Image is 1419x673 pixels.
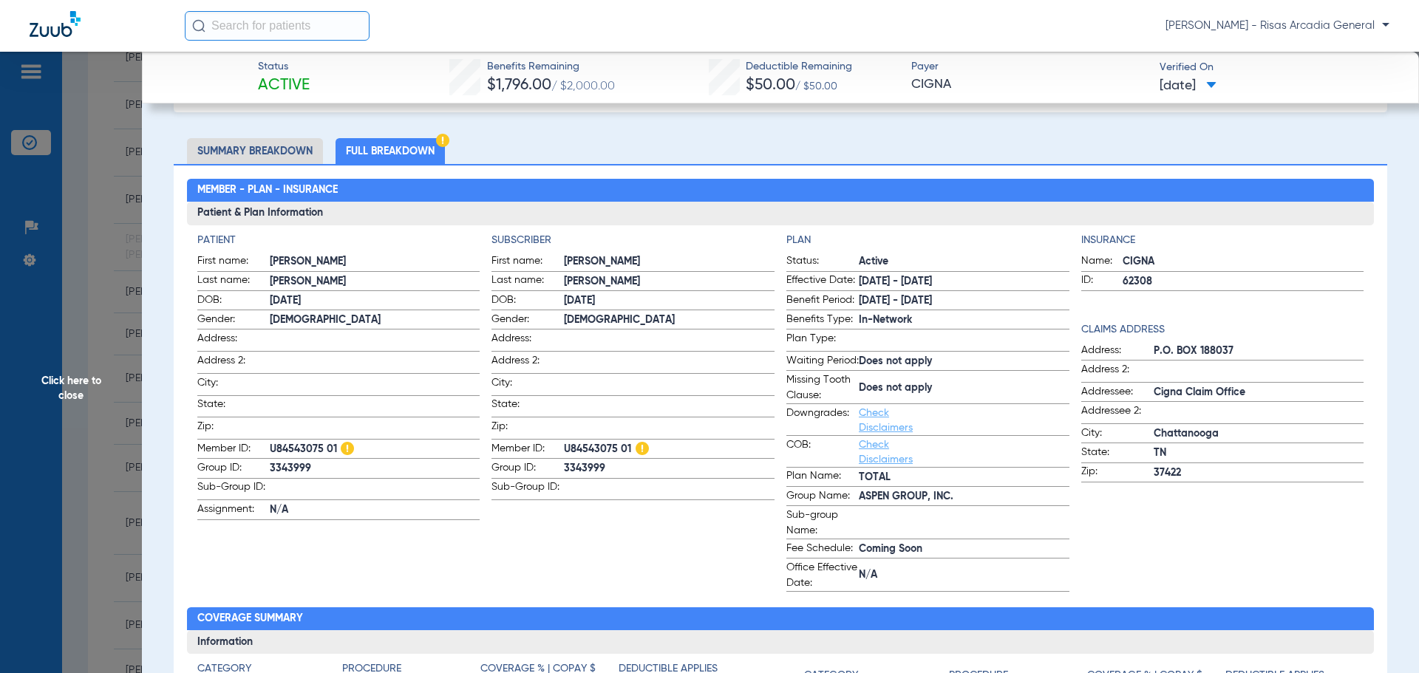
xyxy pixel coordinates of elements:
span: / $50.00 [795,81,837,92]
img: Hazard [341,442,354,455]
h3: Patient & Plan Information [187,202,1375,225]
span: Sub-Group ID: [197,479,270,499]
span: 37422 [1154,465,1364,481]
img: Hazard [436,134,449,147]
span: Group Name: [786,488,859,506]
span: Zip: [1081,464,1154,482]
h4: Subscriber [491,233,775,248]
h2: Member - Plan - Insurance [187,179,1375,202]
span: Missing Tooth Clause: [786,372,859,403]
span: State: [491,397,564,417]
span: $50.00 [746,78,795,93]
span: P.O. BOX 188037 [1154,344,1364,359]
span: Zip: [491,419,564,439]
span: Fee Schedule: [786,541,859,558]
span: Status [258,59,310,75]
span: Active [258,75,310,96]
span: [DEMOGRAPHIC_DATA] [270,312,480,328]
span: Coming Soon [859,542,1069,557]
span: U84543075 01 [270,442,480,457]
span: First name: [197,253,270,271]
span: Effective Date: [786,273,859,290]
span: Payer [911,59,1147,75]
span: Active [859,254,1069,270]
span: Address 2: [197,353,270,373]
span: CIGNA [911,75,1147,94]
span: Gender: [491,312,564,329]
span: Address: [1081,343,1154,361]
span: / $2,000.00 [551,81,615,92]
span: Chattanooga [1154,426,1364,442]
span: In-Network [859,312,1069,328]
a: Check Disclaimers [859,408,913,433]
span: Name: [1081,253,1123,271]
span: Group ID: [491,460,564,478]
span: [DATE] - [DATE] [859,293,1069,309]
span: City: [491,375,564,395]
span: Address: [197,331,270,351]
li: Summary Breakdown [187,138,323,164]
span: $1,796.00 [487,78,551,93]
span: Zip: [197,419,270,439]
a: Check Disclaimers [859,440,913,465]
span: Benefits Type: [786,312,859,329]
span: Member ID: [197,441,270,459]
app-breakdown-title: Plan [786,233,1069,248]
span: Sub-Group ID: [491,479,564,499]
span: Does not apply [859,380,1069,396]
iframe: Chat Widget [1345,602,1419,673]
span: Group ID: [197,460,270,478]
span: [DATE] [270,293,480,309]
span: State: [197,397,270,417]
img: Search Icon [192,19,205,33]
span: 3343999 [564,461,775,476]
span: Last name: [197,273,270,290]
span: Addressee 2: [1081,403,1154,423]
span: City: [197,375,270,395]
span: Assignment: [197,502,270,519]
span: N/A [270,502,480,518]
span: Benefit Period: [786,293,859,310]
span: [PERSON_NAME] [270,274,480,290]
span: Status: [786,253,859,271]
span: [PERSON_NAME] [564,254,775,270]
span: Waiting Period: [786,353,859,371]
span: Downgrades: [786,406,859,435]
span: DOB: [197,293,270,310]
span: TOTAL [859,470,1069,485]
span: First name: [491,253,564,271]
span: Verified On [1160,60,1395,75]
span: [DATE] [564,293,775,309]
span: Address 2: [491,353,564,373]
span: Office Effective Date: [786,560,859,591]
span: COB: [786,437,859,467]
span: Deductible Remaining [746,59,852,75]
span: N/A [859,567,1069,583]
span: Plan Type: [786,331,859,351]
span: [PERSON_NAME] - Risas Arcadia General [1166,18,1389,33]
span: City: [1081,426,1154,443]
span: Cigna Claim Office [1154,385,1364,400]
span: CIGNA [1123,254,1364,270]
span: Address: [491,331,564,351]
span: DOB: [491,293,564,310]
span: [DATE] - [DATE] [859,274,1069,290]
span: Does not apply [859,354,1069,369]
span: [PERSON_NAME] [270,254,480,270]
h4: Patient [197,233,480,248]
span: Gender: [197,312,270,329]
h3: Information [187,630,1375,654]
h4: Claims Address [1081,322,1364,338]
li: Full Breakdown [336,138,445,164]
h4: Insurance [1081,233,1364,248]
img: Hazard [636,442,649,455]
span: State: [1081,445,1154,462]
span: [PERSON_NAME] [564,274,775,290]
span: [DEMOGRAPHIC_DATA] [564,312,775,328]
span: 3343999 [270,461,480,476]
